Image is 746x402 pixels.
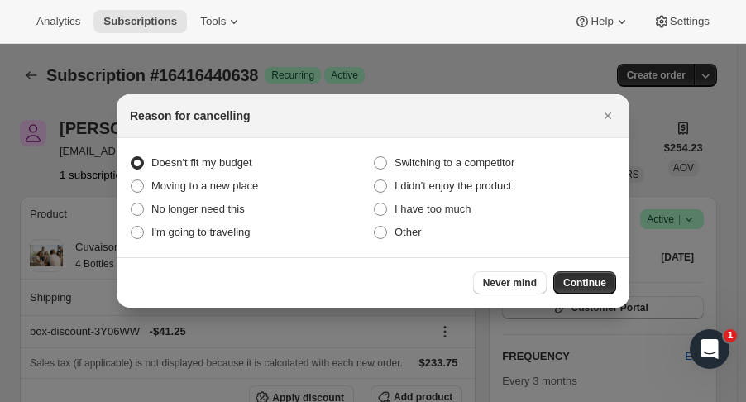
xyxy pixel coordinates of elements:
[596,104,619,127] button: Close
[151,203,245,215] span: No longer need this
[151,156,252,169] span: Doesn't fit my budget
[483,276,537,290] span: Never mind
[724,329,737,342] span: 1
[151,179,258,192] span: Moving to a new place
[190,10,252,33] button: Tools
[151,226,251,238] span: I'm going to traveling
[130,108,250,124] h2: Reason for cancelling
[690,329,729,369] iframe: Intercom live chat
[564,10,639,33] button: Help
[395,203,471,215] span: I have too much
[395,156,514,169] span: Switching to a competitor
[395,226,422,238] span: Other
[563,276,606,290] span: Continue
[553,271,616,294] button: Continue
[395,179,511,192] span: I didn't enjoy the product
[36,15,80,28] span: Analytics
[473,271,547,294] button: Never mind
[200,15,226,28] span: Tools
[643,10,720,33] button: Settings
[93,10,187,33] button: Subscriptions
[670,15,710,28] span: Settings
[103,15,177,28] span: Subscriptions
[26,10,90,33] button: Analytics
[591,15,613,28] span: Help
